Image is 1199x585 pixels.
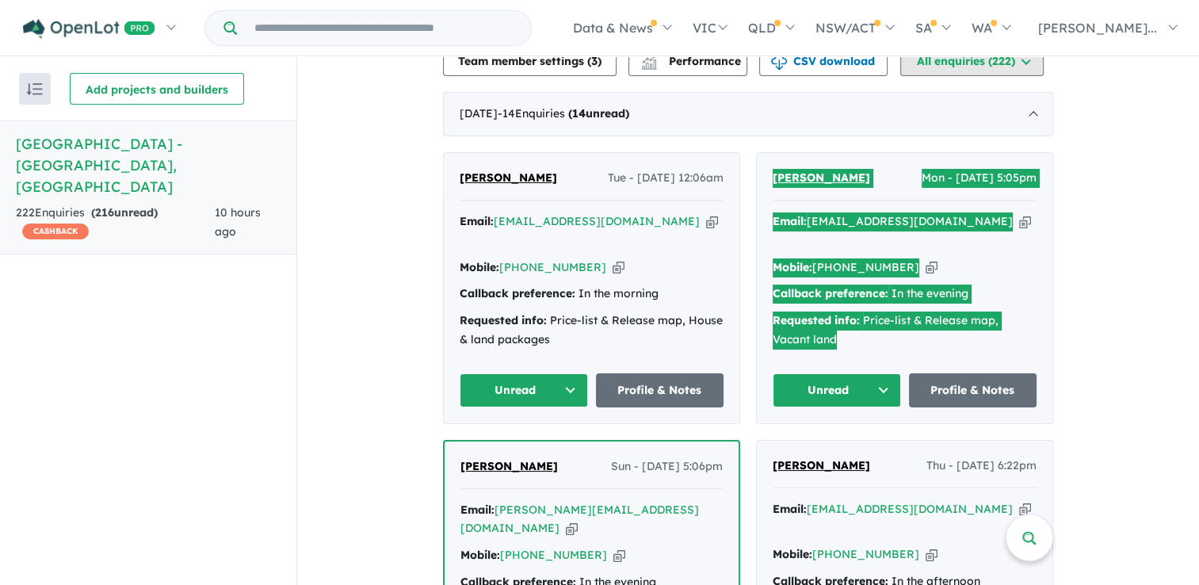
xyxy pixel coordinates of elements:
[900,44,1044,76] button: All enquiries (222)
[460,170,557,185] span: [PERSON_NAME]
[499,260,606,274] a: [PHONE_NUMBER]
[591,54,598,68] span: 3
[812,260,919,274] a: [PHONE_NUMBER]
[460,503,494,517] strong: Email:
[759,44,888,76] button: CSV download
[771,55,787,71] img: download icon
[460,312,724,350] div: Price-list & Release map, House & land packages
[807,214,1013,228] a: [EMAIL_ADDRESS][DOMAIN_NAME]
[773,312,1037,350] div: Price-list & Release map, Vacant land
[498,106,629,120] span: - 14 Enquir ies
[611,457,723,476] span: Sun - [DATE] 5:06pm
[568,106,629,120] strong: ( unread)
[773,286,888,300] strong: Callback preference:
[926,259,937,276] button: Copy
[773,313,860,327] strong: Requested info:
[596,373,724,407] a: Profile & Notes
[1019,501,1031,518] button: Copy
[95,205,114,220] span: 216
[1038,20,1157,36] span: [PERSON_NAME]...
[613,547,625,564] button: Copy
[23,19,155,39] img: Openlot PRO Logo White
[16,204,215,242] div: 222 Enquir ies
[641,59,657,70] img: bar-chart.svg
[926,546,937,563] button: Copy
[773,214,807,228] strong: Email:
[773,169,870,188] a: [PERSON_NAME]
[460,457,558,476] a: [PERSON_NAME]
[460,313,547,327] strong: Requested info:
[460,286,575,300] strong: Callback preference:
[807,502,1013,516] a: [EMAIL_ADDRESS][DOMAIN_NAME]
[460,503,699,536] a: [PERSON_NAME][EMAIL_ADDRESS][DOMAIN_NAME]
[706,213,718,230] button: Copy
[773,260,812,274] strong: Mobile:
[500,548,607,562] a: [PHONE_NUMBER]
[613,259,624,276] button: Copy
[460,459,558,473] span: [PERSON_NAME]
[22,224,89,239] span: CASHBACK
[460,373,588,407] button: Unread
[773,170,870,185] span: [PERSON_NAME]
[566,520,578,537] button: Copy
[1019,213,1031,230] button: Copy
[812,547,919,561] a: [PHONE_NUMBER]
[926,457,1037,476] span: Thu - [DATE] 6:22pm
[628,44,747,76] button: Performance
[70,73,244,105] button: Add projects and builders
[773,373,901,407] button: Unread
[494,214,700,228] a: [EMAIL_ADDRESS][DOMAIN_NAME]
[460,214,494,228] strong: Email:
[443,92,1053,136] div: [DATE]
[443,44,617,76] button: Team member settings (3)
[27,83,43,95] img: sort.svg
[922,169,1037,188] span: Mon - [DATE] 5:05pm
[91,205,158,220] strong: ( unread)
[572,106,586,120] span: 14
[773,285,1037,304] div: In the evening
[608,169,724,188] span: Tue - [DATE] 12:06am
[16,133,281,197] h5: [GEOGRAPHIC_DATA] - [GEOGRAPHIC_DATA] , [GEOGRAPHIC_DATA]
[909,373,1037,407] a: Profile & Notes
[240,11,528,45] input: Try estate name, suburb, builder or developer
[460,548,500,562] strong: Mobile:
[460,260,499,274] strong: Mobile:
[773,502,807,516] strong: Email:
[215,205,261,239] span: 10 hours ago
[460,285,724,304] div: In the morning
[773,458,870,472] span: [PERSON_NAME]
[773,547,812,561] strong: Mobile:
[643,54,741,68] span: Performance
[460,169,557,188] a: [PERSON_NAME]
[773,457,870,476] a: [PERSON_NAME]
